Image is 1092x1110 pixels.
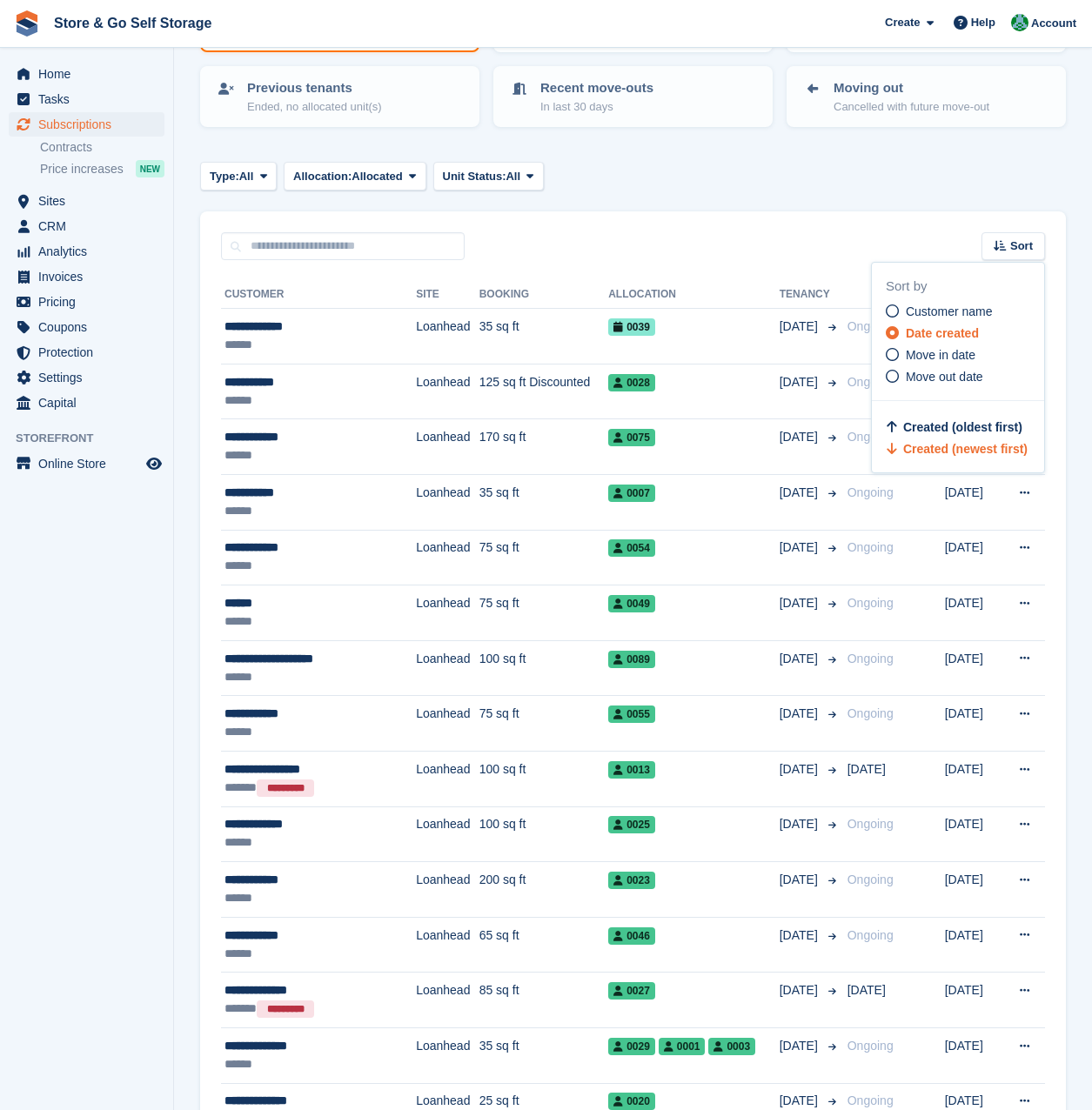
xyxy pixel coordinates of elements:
[9,112,164,137] a: menu
[608,539,655,557] span: 0054
[847,319,894,333] span: Ongoing
[416,751,479,806] td: Loanhead
[945,696,1002,752] td: [DATE]
[40,161,124,177] span: Price increases
[14,10,40,37] img: stora-icon-8386f47178a22dfd0bd8f6a31ec36ba5ce8667c1dd55bd0f319d3a0aa187defe.svg
[9,62,164,86] a: menu
[780,281,841,309] th: Tenancy
[38,340,143,364] span: Protection
[40,159,164,178] a: Price increases NEW
[945,640,1002,696] td: [DATE]
[38,214,143,238] span: CRM
[416,474,479,530] td: Loanhead
[945,751,1002,806] td: [DATE]
[210,168,239,185] span: Type:
[479,806,609,862] td: 100 sq ft
[247,98,382,116] p: Ended, no allocated unit(s)
[945,1027,1002,1083] td: [DATE]
[906,304,993,318] span: Customer name
[284,162,425,191] button: Allocation: Allocated
[479,751,609,806] td: 100 sq ft
[847,983,886,997] span: [DATE]
[886,442,1028,456] a: Created (newest first)
[416,917,479,973] td: Loanhead
[886,346,1044,364] a: Move in date
[479,973,609,1028] td: 85 sq ft
[847,375,894,389] span: Ongoing
[9,189,164,213] a: menu
[945,806,1002,862] td: [DATE]
[608,651,655,668] span: 0089
[608,485,655,502] span: 0007
[38,290,143,314] span: Pricing
[479,419,609,475] td: 170 sq ft
[9,340,164,364] a: menu
[479,585,609,641] td: 75 sq ft
[479,696,609,752] td: 75 sq ft
[416,309,479,364] td: Loanhead
[659,1038,706,1055] span: 0001
[136,160,164,177] div: NEW
[38,391,143,415] span: Capital
[847,928,894,942] span: Ongoing
[416,696,479,752] td: Loanhead
[416,806,479,862] td: Loanhead
[903,442,1028,456] span: Created (newest first)
[1010,237,1033,255] span: Sort
[847,706,894,720] span: Ongoing
[38,62,143,86] span: Home
[945,474,1002,530] td: [DATE]
[38,87,143,111] span: Tasks
[443,168,506,185] span: Unit Status:
[144,453,164,474] a: Preview store
[780,538,821,557] span: [DATE]
[1011,14,1028,31] img: Adeel Hussain
[9,451,164,476] a: menu
[293,168,352,185] span: Allocation:
[945,973,1002,1028] td: [DATE]
[945,862,1002,918] td: [DATE]
[239,168,254,185] span: All
[608,1038,655,1055] span: 0029
[608,318,655,336] span: 0039
[352,168,403,185] span: Allocated
[847,873,894,886] span: Ongoing
[708,1038,755,1055] span: 0003
[780,373,821,391] span: [DATE]
[847,652,894,665] span: Ongoing
[16,430,173,447] span: Storefront
[780,650,821,668] span: [DATE]
[495,68,771,125] a: Recent move-outs In last 30 days
[9,290,164,314] a: menu
[780,1092,821,1110] span: [DATE]
[479,1027,609,1083] td: 35 sq ft
[416,585,479,641] td: Loanhead
[9,264,164,289] a: menu
[886,368,1044,386] a: Move out date
[479,530,609,585] td: 75 sq ft
[780,318,821,336] span: [DATE]
[906,370,983,384] span: Move out date
[847,540,894,554] span: Ongoing
[847,1039,894,1053] span: Ongoing
[906,348,975,362] span: Move in date
[416,973,479,1028] td: Loanhead
[47,9,218,37] a: Store & Go Self Storage
[885,14,920,31] span: Create
[780,981,821,1000] span: [DATE]
[9,214,164,238] a: menu
[834,78,989,98] p: Moving out
[780,594,821,612] span: [DATE]
[38,315,143,339] span: Coupons
[416,364,479,419] td: Loanhead
[847,485,894,499] span: Ongoing
[834,98,989,116] p: Cancelled with future move-out
[906,326,979,340] span: Date created
[847,596,894,610] span: Ongoing
[780,926,821,945] span: [DATE]
[38,239,143,264] span: Analytics
[9,365,164,390] a: menu
[479,474,609,530] td: 35 sq ft
[780,871,821,889] span: [DATE]
[479,862,609,918] td: 200 sq ft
